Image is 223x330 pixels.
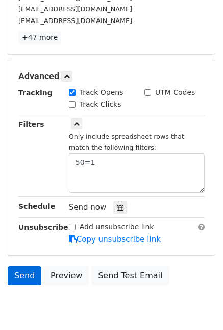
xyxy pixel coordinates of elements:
[18,89,53,97] strong: Tracking
[69,133,184,152] small: Only include spreadsheet rows that match the following filters:
[18,17,132,25] small: [EMAIL_ADDRESS][DOMAIN_NAME]
[18,71,205,82] h5: Advanced
[80,99,121,110] label: Track Clicks
[18,31,61,44] a: +47 more
[155,87,195,98] label: UTM Codes
[44,266,89,285] a: Preview
[69,235,161,244] a: Copy unsubscribe link
[18,5,132,13] small: [EMAIL_ADDRESS][DOMAIN_NAME]
[80,222,154,232] label: Add unsubscribe link
[18,120,44,128] strong: Filters
[18,223,68,231] strong: Unsubscribe
[91,266,169,285] a: Send Test Email
[18,202,55,210] strong: Schedule
[69,203,107,212] span: Send now
[8,266,41,285] a: Send
[172,281,223,330] div: Widżet czatu
[80,87,123,98] label: Track Opens
[172,281,223,330] iframe: Chat Widget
